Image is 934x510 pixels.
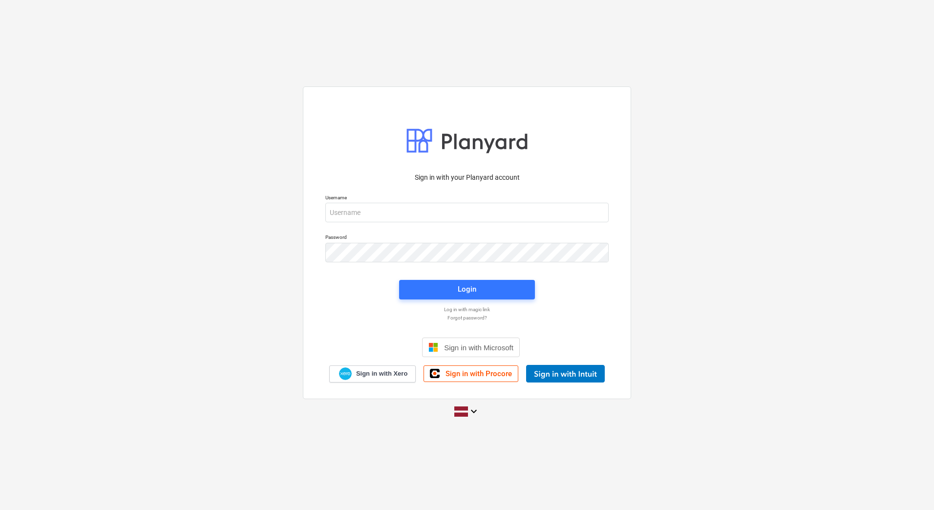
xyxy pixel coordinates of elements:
p: Username [325,194,609,203]
a: Log in with magic link [320,306,614,313]
input: Username [325,203,609,222]
button: Login [399,280,535,299]
span: Sign in with Xero [356,369,407,378]
div: Login [458,283,476,296]
a: Sign in with Procore [424,365,518,382]
img: Xero logo [339,367,352,381]
a: Sign in with Xero [329,365,416,382]
p: Password [325,234,609,242]
i: keyboard_arrow_down [468,405,480,417]
span: Sign in with Microsoft [444,343,513,352]
a: Forgot password? [320,315,614,321]
span: Sign in with Procore [446,369,512,378]
img: Microsoft logo [428,342,438,352]
p: Sign in with your Planyard account [325,172,609,183]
